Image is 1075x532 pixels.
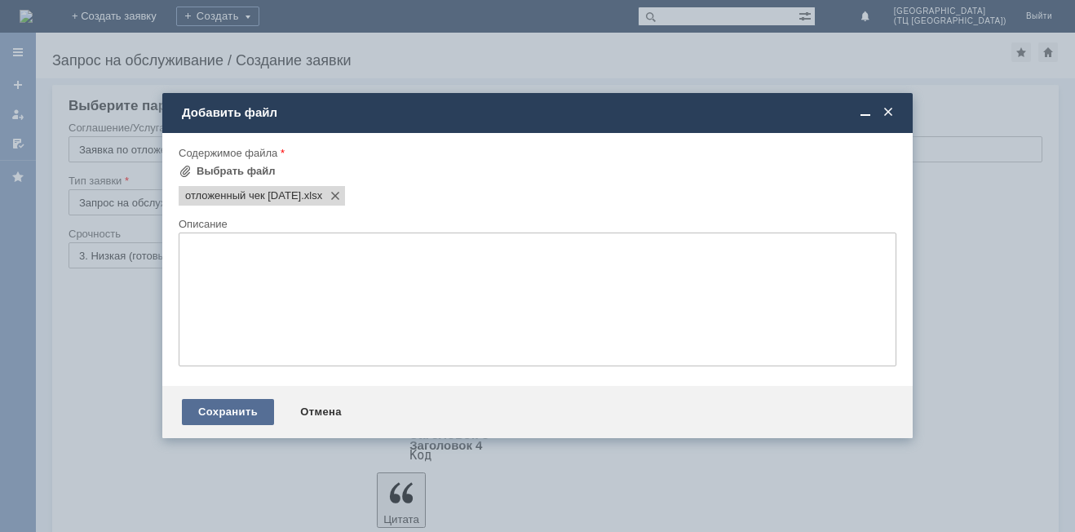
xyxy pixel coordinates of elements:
div: Добавить файл [182,105,896,120]
span: Закрыть [880,105,896,120]
span: отложенный чек 13.09.2025.xlsx [185,189,301,202]
div: Добрый вечер! В программе есть отложенные чеки, просьба удалить. [GEOGRAPHIC_DATA]. [7,7,238,46]
span: Свернуть (Ctrl + M) [857,105,874,120]
div: Содержимое файла [179,148,893,158]
div: Выбрать файл [197,165,276,178]
div: Описание [179,219,893,229]
span: отложенный чек 13.09.2025.xlsx [301,189,322,202]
